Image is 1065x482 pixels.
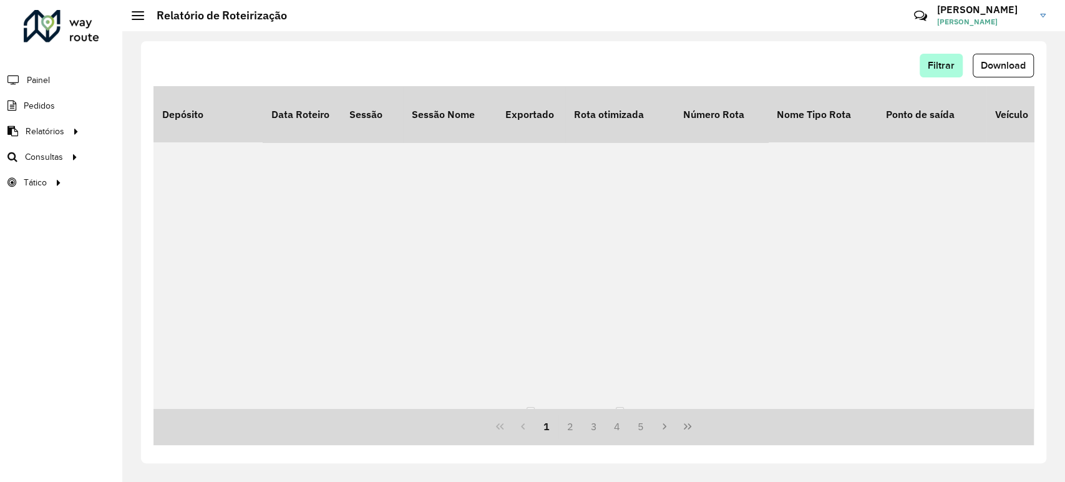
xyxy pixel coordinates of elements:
[674,86,768,142] th: Número Rota
[877,86,986,142] th: Ponto de saída
[403,86,497,142] th: Sessão Nome
[676,415,699,438] button: Last Page
[937,4,1031,16] h3: [PERSON_NAME]
[144,9,287,22] h2: Relatório de Roteirização
[920,54,963,77] button: Filtrar
[341,86,403,142] th: Sessão
[928,60,955,71] span: Filtrar
[24,99,55,112] span: Pedidos
[768,86,877,142] th: Nome Tipo Rota
[153,86,263,142] th: Depósito
[25,150,63,164] span: Consultas
[653,415,676,438] button: Next Page
[535,415,558,438] button: 1
[26,125,64,138] span: Relatórios
[937,16,1031,27] span: [PERSON_NAME]
[582,415,606,438] button: 3
[629,415,653,438] button: 5
[558,415,582,438] button: 2
[605,415,629,438] button: 4
[27,74,50,87] span: Painel
[981,60,1026,71] span: Download
[263,86,341,142] th: Data Roteiro
[986,86,1049,142] th: Veículo
[24,176,47,189] span: Tático
[973,54,1034,77] button: Download
[565,86,674,142] th: Rota otimizada
[907,2,934,29] a: Contato Rápido
[497,86,565,142] th: Exportado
